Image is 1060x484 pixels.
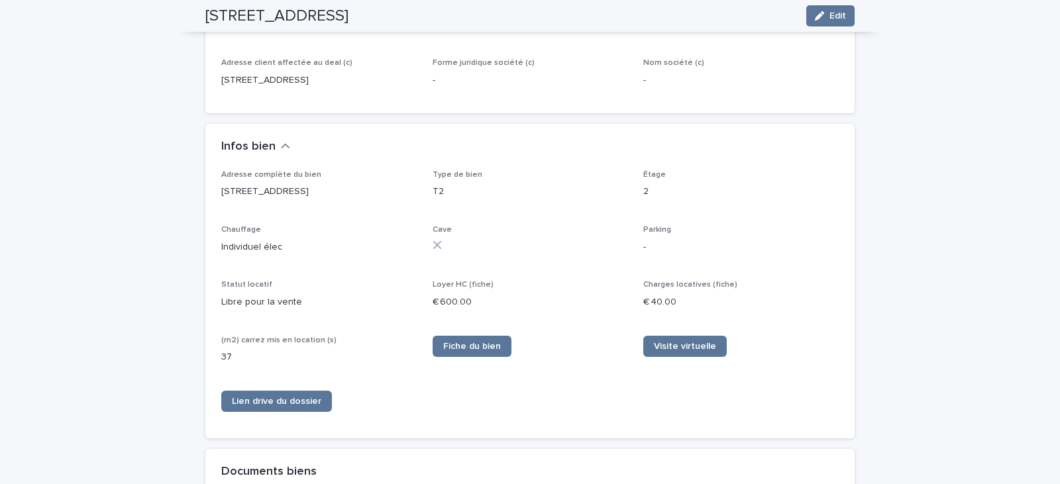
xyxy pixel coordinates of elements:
p: - [643,73,839,87]
p: 2 [643,185,839,199]
span: Charges locatives (fiche) [643,281,737,289]
p: Individuel élec [221,240,417,254]
span: Lien drive du dossier [232,397,321,406]
p: € 600.00 [433,295,628,309]
span: Adresse complète du bien [221,171,321,179]
span: Forme juridique société (c) [433,59,535,67]
a: Visite virtuelle [643,336,727,357]
span: Fiche du bien [443,342,501,351]
span: Étage [643,171,666,179]
p: [STREET_ADDRESS] [221,73,417,87]
p: - [643,240,839,254]
h2: Documents biens [221,465,317,479]
span: (m2) carrez mis en location (s) [221,336,337,344]
h2: [STREET_ADDRESS] [205,7,348,26]
p: - [433,73,628,87]
span: Nom société (c) [643,59,704,67]
span: Parking [643,226,671,234]
p: Libre pour la vente [221,295,417,309]
h2: Infos bien [221,140,276,154]
a: Fiche du bien [433,336,511,357]
p: [STREET_ADDRESS] [221,185,417,199]
span: Cave [433,226,452,234]
a: Lien drive du dossier [221,391,332,412]
span: Visite virtuelle [654,342,716,351]
p: 37 [221,350,417,364]
span: Edit [829,11,846,21]
span: Loyer HC (fiche) [433,281,494,289]
span: Statut locatif [221,281,272,289]
p: € 40.00 [643,295,839,309]
span: Adresse client affectée au deal (c) [221,59,352,67]
button: Infos bien [221,140,290,154]
button: Edit [806,5,855,26]
span: Chauffage [221,226,261,234]
span: Type de bien [433,171,482,179]
p: T2 [433,185,628,199]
